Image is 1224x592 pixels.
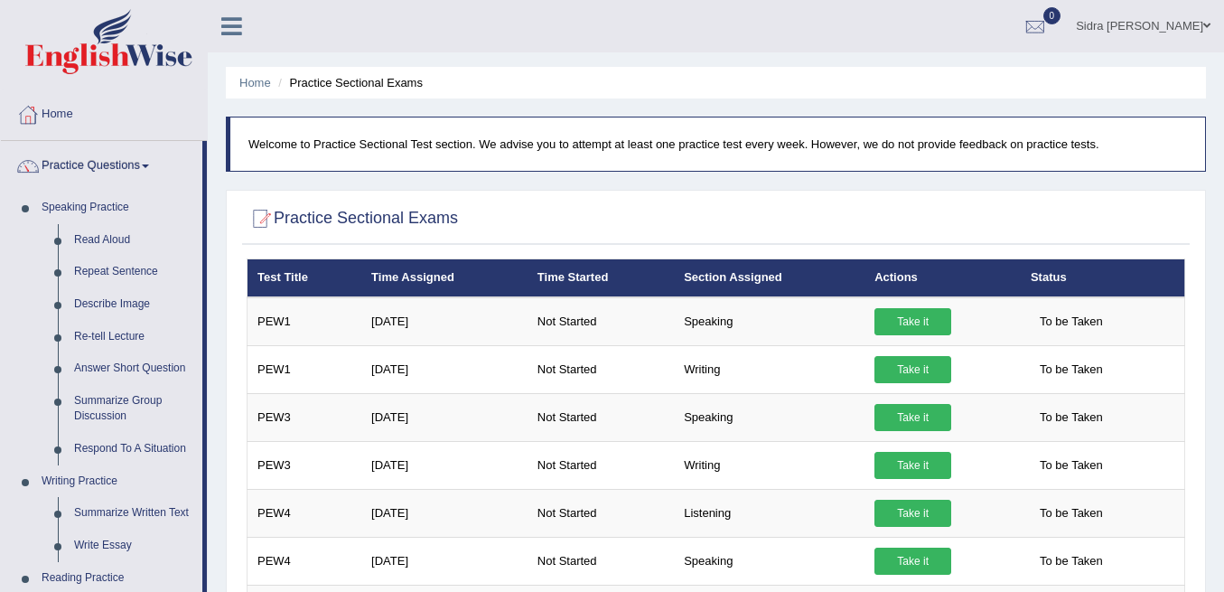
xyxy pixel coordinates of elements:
[674,441,864,489] td: Writing
[361,441,528,489] td: [DATE]
[248,537,362,585] td: PEW4
[874,548,951,575] a: Take it
[361,393,528,441] td: [DATE]
[1031,404,1112,431] span: To be Taken
[874,404,951,431] a: Take it
[1021,259,1185,297] th: Status
[528,441,674,489] td: Not Started
[361,345,528,393] td: [DATE]
[674,393,864,441] td: Speaking
[248,136,1187,153] p: Welcome to Practice Sectional Test section. We advise you to attempt at least one practice test e...
[674,259,864,297] th: Section Assigned
[66,352,202,385] a: Answer Short Question
[874,356,951,383] a: Take it
[247,205,458,232] h2: Practice Sectional Exams
[361,489,528,537] td: [DATE]
[874,500,951,527] a: Take it
[1,89,207,135] a: Home
[66,224,202,257] a: Read Aloud
[528,259,674,297] th: Time Started
[248,441,362,489] td: PEW3
[66,385,202,433] a: Summarize Group Discussion
[33,192,202,224] a: Speaking Practice
[66,321,202,353] a: Re-tell Lecture
[864,259,1021,297] th: Actions
[66,497,202,530] a: Summarize Written Text
[1031,356,1112,383] span: To be Taken
[1031,500,1112,527] span: To be Taken
[674,537,864,585] td: Speaking
[874,452,951,479] a: Take it
[248,259,362,297] th: Test Title
[66,433,202,465] a: Respond To A Situation
[239,76,271,89] a: Home
[874,308,951,335] a: Take it
[528,345,674,393] td: Not Started
[674,345,864,393] td: Writing
[248,345,362,393] td: PEW1
[361,259,528,297] th: Time Assigned
[1,141,202,186] a: Practice Questions
[674,489,864,537] td: Listening
[248,489,362,537] td: PEW4
[1031,452,1112,479] span: To be Taken
[248,393,362,441] td: PEW3
[1031,308,1112,335] span: To be Taken
[66,256,202,288] a: Repeat Sentence
[528,489,674,537] td: Not Started
[674,297,864,346] td: Speaking
[528,393,674,441] td: Not Started
[248,297,362,346] td: PEW1
[274,74,423,91] li: Practice Sectional Exams
[528,537,674,585] td: Not Started
[66,530,202,562] a: Write Essay
[528,297,674,346] td: Not Started
[361,297,528,346] td: [DATE]
[1031,548,1112,575] span: To be Taken
[33,465,202,498] a: Writing Practice
[66,288,202,321] a: Describe Image
[361,537,528,585] td: [DATE]
[1043,7,1061,24] span: 0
